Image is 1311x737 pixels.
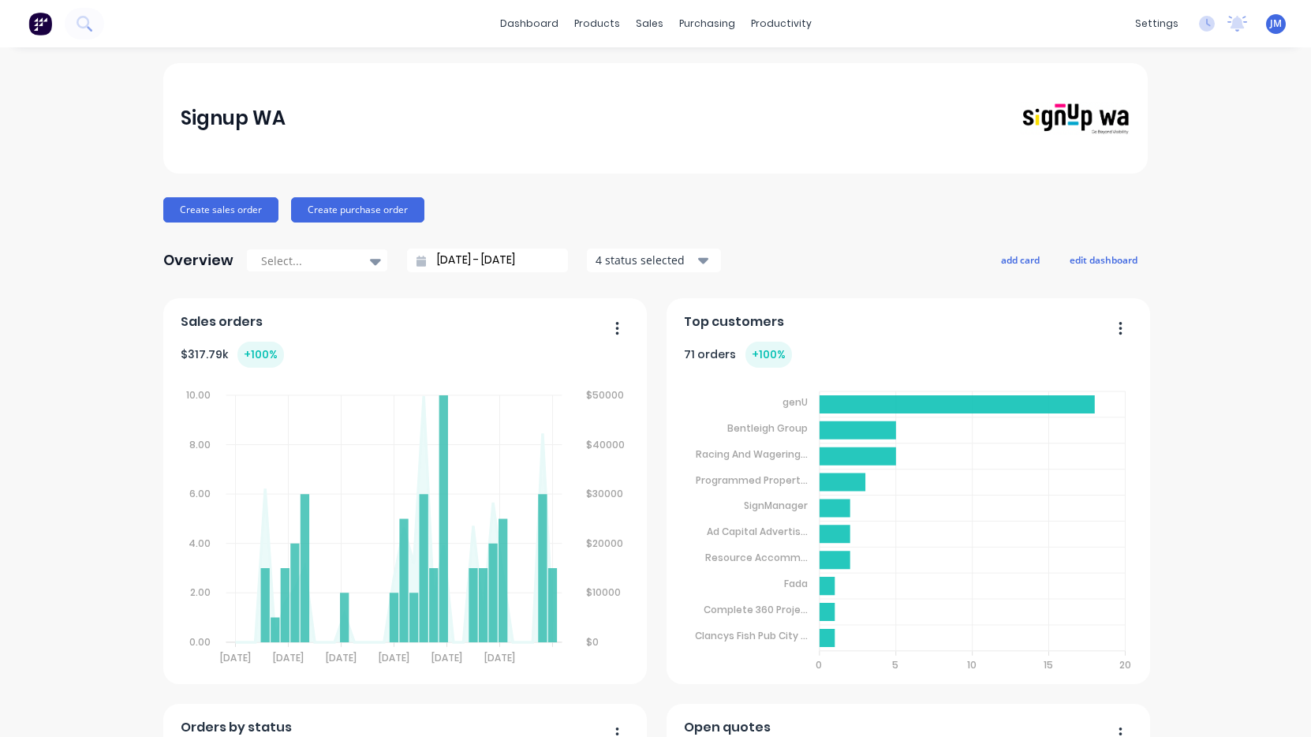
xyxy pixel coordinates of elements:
tspan: 2.00 [189,585,210,599]
tspan: Racing And Wagering... [696,447,808,461]
tspan: SignManager [744,499,808,512]
div: productivity [743,12,820,36]
tspan: 6.00 [189,487,210,500]
iframe: Intercom live chat [1257,683,1295,721]
tspan: Programmed Propert... [696,473,808,486]
div: sales [628,12,671,36]
button: Create sales order [163,197,278,223]
tspan: genU [782,395,808,409]
tspan: $40000 [587,437,626,451]
span: Open quotes [684,718,771,737]
div: purchasing [671,12,743,36]
span: JM [1270,17,1282,31]
img: Factory [28,12,52,36]
tspan: $10000 [587,585,622,599]
span: Orders by status [181,718,292,737]
tspan: 5 [892,658,898,672]
div: 4 status selected [596,252,695,268]
tspan: $20000 [587,537,624,550]
div: $ 317.79k [181,342,284,368]
div: Signup WA [181,103,286,134]
div: + 100 % [237,342,284,368]
div: products [566,12,628,36]
button: edit dashboard [1059,249,1148,270]
tspan: [DATE] [431,651,462,664]
tspan: 0 [816,658,822,672]
tspan: Clancys Fish Pub City ... [695,629,808,642]
tspan: 8.00 [189,437,210,451]
tspan: [DATE] [379,651,409,664]
span: Top customers [684,312,784,331]
button: add card [991,249,1050,270]
tspan: Bentleigh Group [727,421,808,435]
div: settings [1127,12,1186,36]
tspan: 10.00 [185,388,210,402]
tspan: $30000 [587,487,624,500]
tspan: Resource Accomm... [705,551,808,564]
button: 4 status selected [587,249,721,272]
button: Create purchase order [291,197,424,223]
tspan: 4.00 [188,537,210,550]
span: Sales orders [181,312,263,331]
tspan: [DATE] [220,651,251,664]
tspan: Fada [784,577,808,590]
tspan: 20 [1119,658,1131,672]
tspan: 10 [967,658,977,672]
tspan: $0 [587,635,599,649]
tspan: Complete 360 Proje... [704,603,808,616]
img: Signup WA [1020,102,1130,136]
tspan: [DATE] [273,651,304,664]
div: + 100 % [745,342,792,368]
tspan: $50000 [587,388,625,402]
tspan: 15 [1044,658,1053,672]
tspan: [DATE] [326,651,357,664]
div: Overview [163,245,233,276]
tspan: [DATE] [484,651,515,664]
div: 71 orders [684,342,792,368]
tspan: Ad Capital Advertis... [707,525,808,538]
a: dashboard [492,12,566,36]
tspan: 0.00 [189,635,210,649]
